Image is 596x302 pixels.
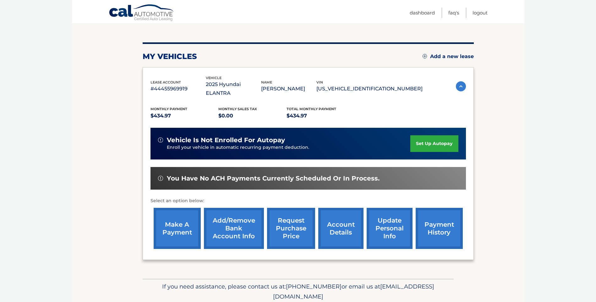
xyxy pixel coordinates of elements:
[318,208,364,249] a: account details
[218,111,287,120] p: $0.00
[154,208,201,249] a: make a payment
[287,107,336,111] span: Total Monthly Payment
[143,52,197,61] h2: my vehicles
[147,282,450,302] p: If you need assistance, please contact us at: or email us at
[410,8,435,18] a: Dashboard
[316,80,323,84] span: vin
[273,283,434,300] span: [EMAIL_ADDRESS][DOMAIN_NAME]
[456,81,466,91] img: accordion-active.svg
[167,136,285,144] span: vehicle is not enrolled for autopay
[261,84,316,93] p: [PERSON_NAME]
[267,208,315,249] a: request purchase price
[206,76,221,80] span: vehicle
[150,84,206,93] p: #44455969919
[367,208,413,249] a: update personal info
[150,80,181,84] span: lease account
[416,208,463,249] a: payment history
[410,135,458,152] a: set up autopay
[167,175,380,182] span: You have no ACH payments currently scheduled or in process.
[109,4,175,22] a: Cal Automotive
[287,111,355,120] p: $434.97
[286,283,342,290] span: [PHONE_NUMBER]
[150,111,219,120] p: $434.97
[423,53,474,60] a: Add a new lease
[473,8,488,18] a: Logout
[423,54,427,58] img: add.svg
[448,8,459,18] a: FAQ's
[218,107,257,111] span: Monthly sales Tax
[204,208,264,249] a: Add/Remove bank account info
[206,80,261,98] p: 2025 Hyundai ELANTRA
[167,144,411,151] p: Enroll your vehicle in automatic recurring payment deduction.
[150,107,187,111] span: Monthly Payment
[261,80,272,84] span: name
[158,176,163,181] img: alert-white.svg
[316,84,423,93] p: [US_VEHICLE_IDENTIFICATION_NUMBER]
[150,197,466,205] p: Select an option below:
[158,138,163,143] img: alert-white.svg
